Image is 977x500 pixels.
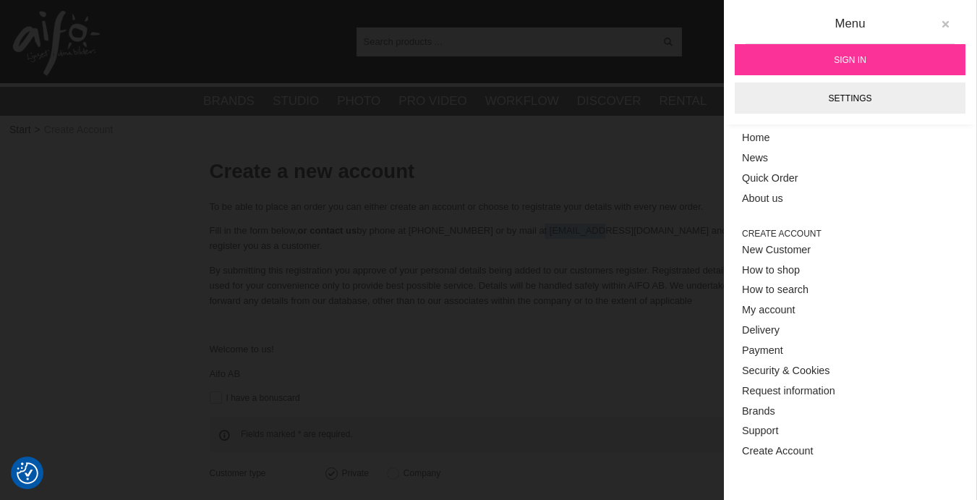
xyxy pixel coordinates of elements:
[337,92,380,111] a: Photo
[742,169,958,189] a: Quick Order
[222,393,300,403] label: I have a bonuscard
[210,342,765,357] p: Welcome to us!
[338,468,369,478] label: Private
[742,421,958,441] a: Support
[735,82,965,114] a: Settings
[398,92,466,111] a: Pro Video
[746,14,955,44] div: Menu
[17,462,38,484] img: Revisit consent button
[735,44,965,75] a: Sign in
[742,240,958,260] a: New Customer
[210,417,765,452] span: Fields marked * are required.
[298,225,357,236] strong: or contact us
[210,263,765,308] p: By submitting this registration you approve of your personal details being added to our customers...
[742,321,958,341] a: Delivery
[742,361,958,381] a: Security & Cookies
[742,260,958,280] a: How to shop
[357,30,655,52] input: Search products ...
[13,11,100,76] img: logo.png
[660,92,707,111] a: Rental
[210,158,765,186] h1: Create a new account
[9,122,31,137] a: Start
[742,189,958,209] a: About us
[485,92,559,111] a: Workflow
[742,300,958,321] a: My account
[742,280,958,300] a: How to search
[210,367,765,382] p: Aifo AB
[203,92,255,111] a: Brands
[742,148,958,169] a: News
[210,224,765,254] p: Fill in the form below, by phone at [PHONE_NUMBER] or by mail at [EMAIL_ADDRESS][DOMAIN_NAME] and...
[742,128,958,148] a: Home
[742,341,958,361] a: Payment
[742,381,958,402] a: Request information
[35,122,40,137] span: >
[210,200,765,215] p: To be able to place an order you can either create an account or choose to registrate your detail...
[210,467,325,480] span: Customer type
[742,227,958,240] span: Create account
[742,441,958,462] a: Create Account
[44,122,114,137] span: Create Account
[742,402,958,422] a: Brands
[577,92,641,111] a: Discover
[273,92,319,111] a: Studio
[399,468,440,478] label: Company
[834,54,866,67] span: Sign in
[17,460,38,486] button: Consent Preferences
